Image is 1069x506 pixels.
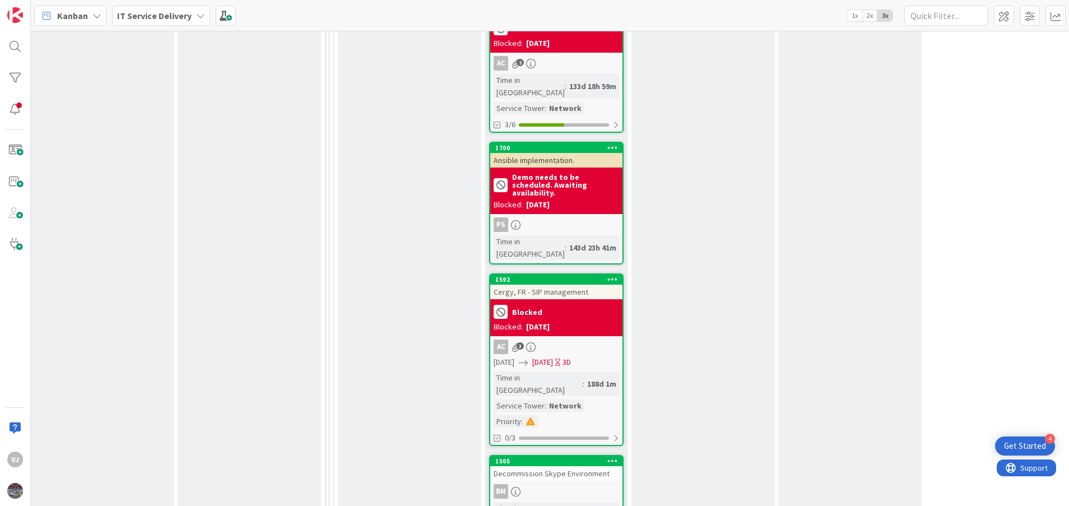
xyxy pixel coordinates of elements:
div: Time in [GEOGRAPHIC_DATA] [494,235,565,260]
div: Time in [GEOGRAPHIC_DATA] [494,372,583,396]
div: AC [490,56,622,71]
div: Priority [494,415,521,428]
span: [DATE] [532,356,553,368]
div: Get Started [1004,440,1046,452]
span: : [521,415,523,428]
div: Blocked: [494,321,523,333]
b: Demo needs to be scheduled. Awaiting availability. [512,173,619,197]
div: [DATE] [526,321,550,333]
div: PS [490,217,622,232]
div: AC [490,340,622,354]
div: AC [494,340,508,354]
span: : [545,102,546,114]
div: Network [546,400,584,412]
div: [DATE] [526,199,550,211]
div: Cergy, FR - SIP management [490,285,622,299]
div: Service Tower [494,400,545,412]
div: Decommission Skype Environment [490,466,622,481]
div: 1700 [490,143,622,153]
img: avatar [7,483,23,499]
div: 1505Decommission Skype Environment [490,456,622,481]
div: Ansible implementation. [490,153,622,168]
span: : [565,242,566,254]
div: Service Tower [494,102,545,114]
div: 133d 18h 59m [566,80,619,92]
div: VJ [7,452,23,467]
div: Network [546,102,584,114]
span: 3/6 [505,119,515,131]
span: : [565,80,566,92]
span: [DATE] [494,356,514,368]
span: 2 [517,59,524,66]
div: 1700Ansible implementation. [490,143,622,168]
span: : [545,400,546,412]
span: 0/3 [505,432,515,444]
div: 1700 [495,144,622,152]
div: AC [494,56,508,71]
span: 1x [847,10,862,21]
div: Time in [GEOGRAPHIC_DATA] [494,74,565,99]
span: 3 [517,342,524,350]
div: 1592 [490,275,622,285]
div: BM [490,484,622,499]
div: PS [494,217,508,232]
div: BM [494,484,508,499]
img: Visit kanbanzone.com [7,7,23,23]
span: : [583,378,584,390]
div: Blocked: [494,38,523,49]
span: Kanban [57,9,88,22]
span: 3x [877,10,893,21]
div: 1592Cergy, FR - SIP management [490,275,622,299]
b: IT Service Delivery [117,10,192,21]
input: Quick Filter... [904,6,988,26]
div: Open Get Started checklist, remaining modules: 4 [995,437,1055,456]
div: 143d 23h 41m [566,242,619,254]
b: Blocked till mid October [512,25,603,33]
div: 1505 [495,457,622,465]
span: Support [24,2,51,15]
span: 2x [862,10,877,21]
div: 188d 1m [584,378,619,390]
b: Blocked [512,308,542,316]
div: 4 [1045,434,1055,444]
div: [DATE] [526,38,550,49]
div: Blocked: [494,199,523,211]
div: 1592 [495,276,622,284]
div: 3D [563,356,571,368]
div: 1505 [490,456,622,466]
